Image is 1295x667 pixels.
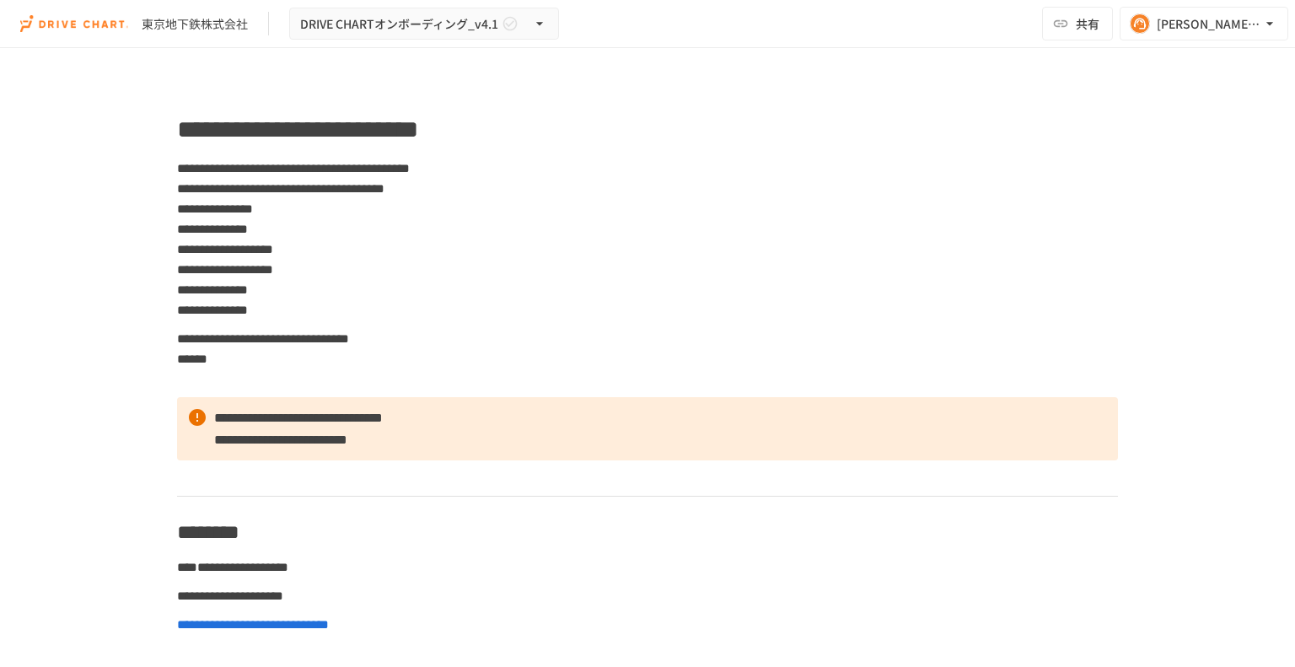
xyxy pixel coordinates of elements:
[289,8,559,40] button: DRIVE CHARTオンボーディング_v4.1
[142,15,248,33] div: 東京地下鉄株式会社
[1076,14,1099,33] span: 共有
[300,13,498,35] span: DRIVE CHARTオンボーディング_v4.1
[1157,13,1261,35] div: [PERSON_NAME][EMAIL_ADDRESS][DOMAIN_NAME]
[1120,7,1288,40] button: [PERSON_NAME][EMAIL_ADDRESS][DOMAIN_NAME]
[1042,7,1113,40] button: 共有
[20,10,128,37] img: i9VDDS9JuLRLX3JIUyK59LcYp6Y9cayLPHs4hOxMB9W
